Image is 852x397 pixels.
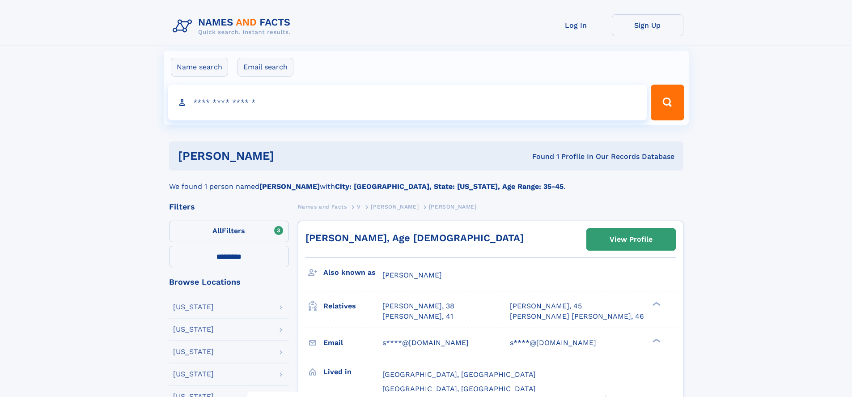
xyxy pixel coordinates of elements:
div: Browse Locations [169,278,289,286]
h3: Email [323,335,382,350]
label: Filters [169,221,289,242]
a: Sign Up [612,14,683,36]
span: V [357,204,361,210]
b: City: [GEOGRAPHIC_DATA], State: [US_STATE], Age Range: 35-45 [335,182,564,191]
span: [GEOGRAPHIC_DATA], [GEOGRAPHIC_DATA] [382,384,536,393]
a: Log In [540,14,612,36]
span: [PERSON_NAME] [429,204,477,210]
button: Search Button [651,85,684,120]
h3: Relatives [323,299,382,314]
div: Found 1 Profile In Our Records Database [403,152,674,162]
a: V [357,201,361,212]
div: ❯ [650,301,661,307]
a: [PERSON_NAME], 45 [510,301,582,311]
span: [PERSON_NAME] [382,271,442,279]
a: [PERSON_NAME], Age [DEMOGRAPHIC_DATA] [305,232,524,243]
label: Name search [171,58,228,77]
a: [PERSON_NAME] [PERSON_NAME], 46 [510,312,644,321]
h1: [PERSON_NAME] [178,150,403,162]
input: search input [168,85,647,120]
a: [PERSON_NAME] [371,201,419,212]
a: [PERSON_NAME], 38 [382,301,454,311]
h3: Lived in [323,364,382,380]
div: We found 1 person named with . [169,171,683,192]
span: [GEOGRAPHIC_DATA], [GEOGRAPHIC_DATA] [382,370,536,379]
div: [US_STATE] [173,326,214,333]
a: View Profile [587,229,675,250]
div: ❯ [650,337,661,343]
div: [US_STATE] [173,348,214,355]
div: [US_STATE] [173,303,214,311]
a: Names and Facts [298,201,347,212]
label: Email search [237,58,293,77]
span: All [212,226,222,235]
div: View Profile [610,229,653,250]
h3: Also known as [323,265,382,280]
div: Filters [169,203,289,211]
a: [PERSON_NAME], 41 [382,312,453,321]
img: Logo Names and Facts [169,14,298,38]
div: [US_STATE] [173,371,214,378]
b: [PERSON_NAME] [259,182,320,191]
span: [PERSON_NAME] [371,204,419,210]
